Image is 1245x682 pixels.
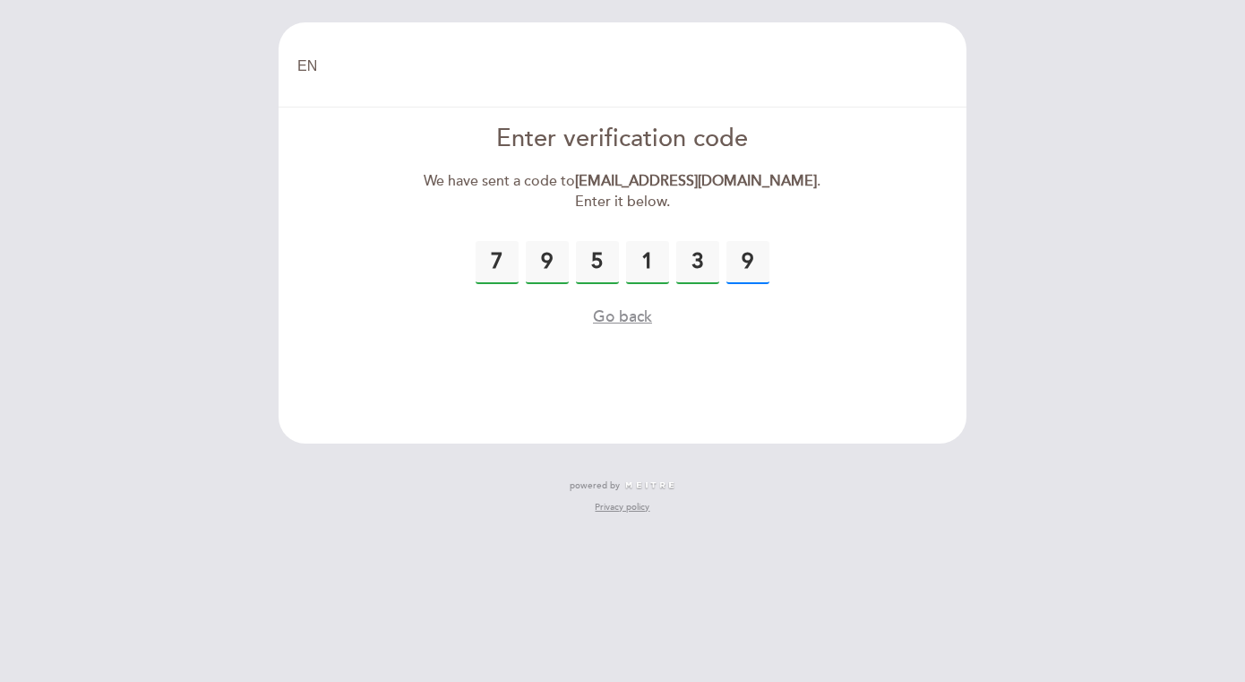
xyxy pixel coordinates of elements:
[476,241,519,284] input: 0
[626,241,669,284] input: 0
[593,306,652,328] button: Go back
[417,171,829,212] div: We have sent a code to . Enter it below.
[726,241,769,284] input: 0
[570,479,620,492] span: powered by
[676,241,719,284] input: 0
[570,479,675,492] a: powered by
[595,501,649,514] a: Privacy policy
[624,481,675,490] img: MEITRE
[575,172,817,190] strong: [EMAIL_ADDRESS][DOMAIN_NAME]
[576,241,619,284] input: 0
[417,122,829,157] div: Enter verification code
[526,241,569,284] input: 0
